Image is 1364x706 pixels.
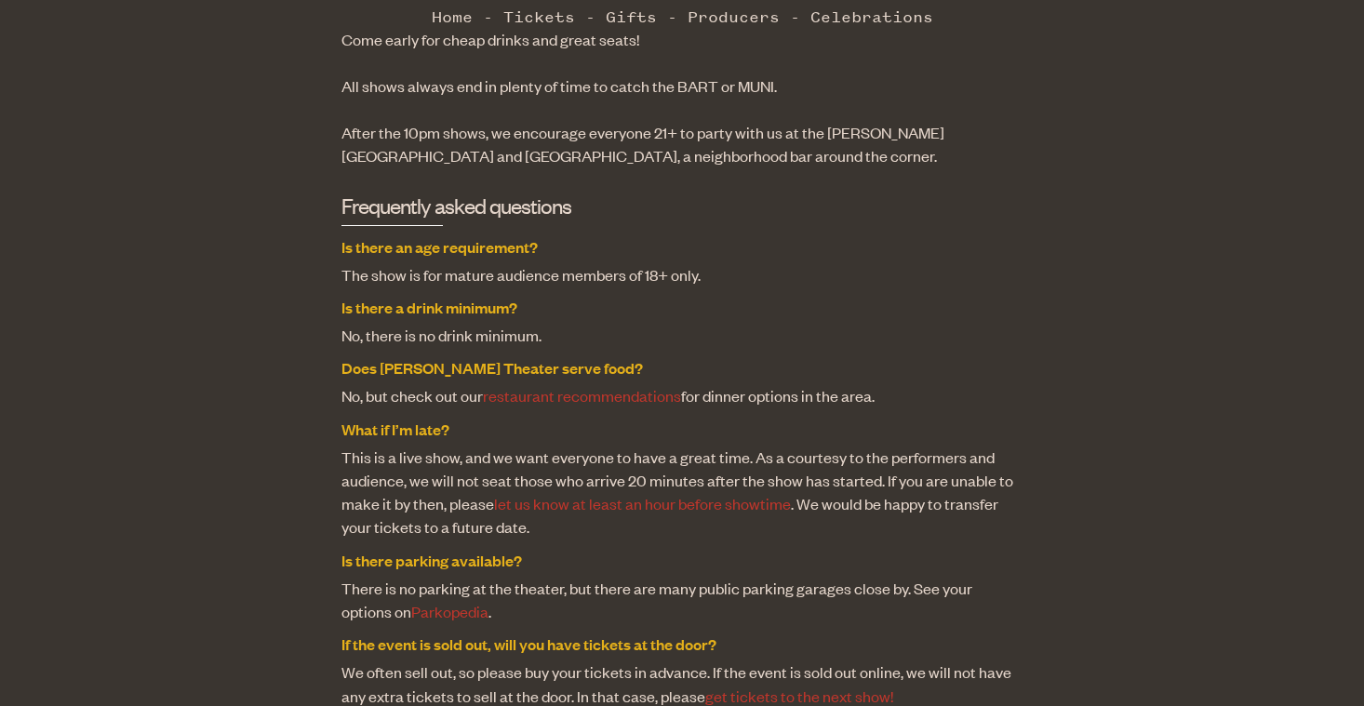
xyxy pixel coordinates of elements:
dt: Is there a drink minimum? [341,296,1023,319]
dd: No, there is no drink minimum. [341,324,1023,347]
dt: If the event is sold out, will you have tickets at the door? [341,633,1023,656]
p: All shows always end in plenty of time to catch the BART or MUNI. [341,74,1023,98]
a: Parkopedia [411,601,488,621]
p: After the 10pm shows, we encourage everyone 21+ to party with us at the [PERSON_NAME][GEOGRAPHIC_... [341,121,1023,167]
dt: Is there parking available? [341,549,1023,572]
dd: There is no parking at the theater, but there are many public parking garages close by. See your ... [341,577,1023,623]
dt: Does [PERSON_NAME] Theater serve food? [341,356,1023,380]
a: get tickets to the next show! [705,686,893,706]
h3: Frequently asked questions [341,191,444,225]
dt: What if I’m late? [341,418,1023,441]
dd: No, but check out our for dinner options in the area. [341,384,1023,407]
a: restaurant recommendations [483,385,681,406]
dd: This is a live show, and we want everyone to have a great time. As a courtesy to the performers a... [341,446,1023,539]
dd: The show is for mature audience members of 18+ only. [341,263,1023,286]
a: let us know at least an hour before showtime [494,493,791,513]
dt: Is there an age requirement? [341,235,1023,259]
